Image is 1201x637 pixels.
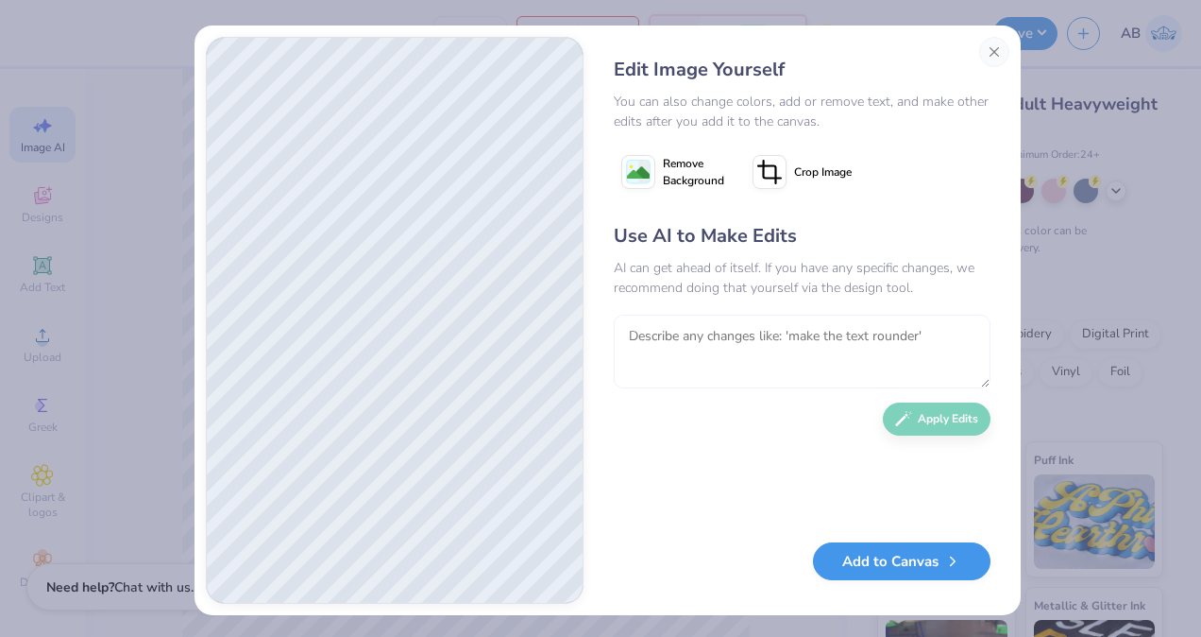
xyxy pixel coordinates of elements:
span: Crop Image [794,164,852,181]
button: Remove Background [614,148,732,196]
button: Crop Image [745,148,863,196]
div: AI can get ahead of itself. If you have any specific changes, we recommend doing that yourself vi... [614,258,990,298]
div: Use AI to Make Edits [614,222,990,250]
button: Close [979,37,1009,67]
div: You can also change colors, add or remove text, and make other edits after you add it to the canvas. [614,92,990,131]
button: Add to Canvas [813,542,990,581]
div: Edit Image Yourself [614,56,990,84]
span: Remove Background [663,155,724,189]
